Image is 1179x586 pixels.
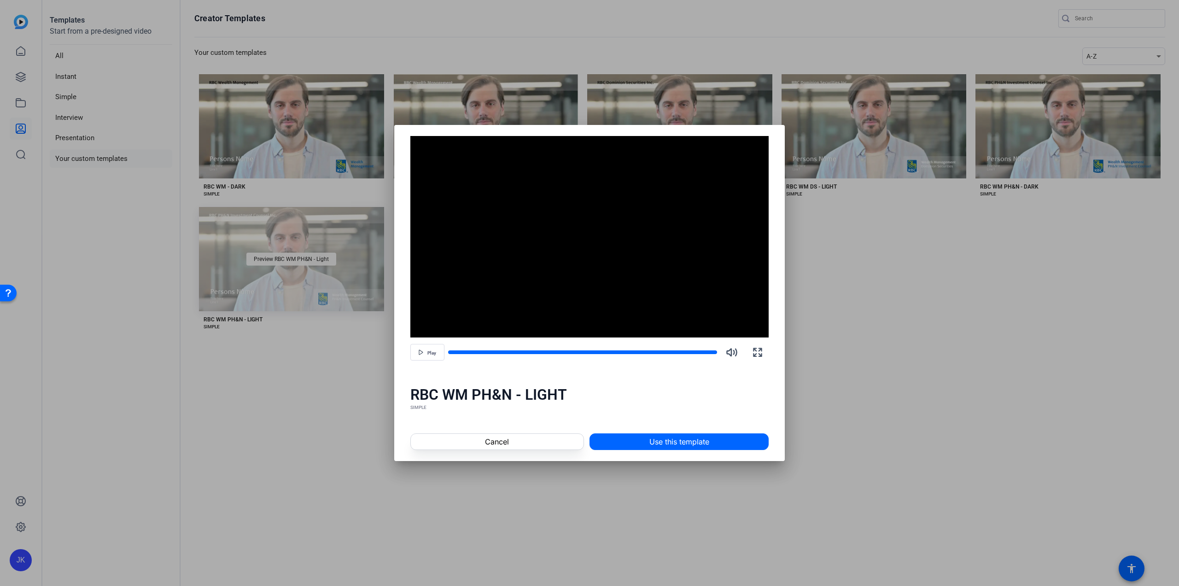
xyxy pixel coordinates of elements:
button: Cancel [410,433,584,450]
button: Use this template [589,433,769,450]
button: Play [410,344,444,361]
button: Mute [721,341,743,363]
span: Cancel [485,436,509,447]
div: RBC WM PH&N - LIGHT [410,385,769,404]
span: Use this template [649,436,709,447]
span: Play [427,350,436,356]
div: SIMPLE [410,404,769,411]
div: Video Player [410,136,769,338]
button: Fullscreen [747,341,769,363]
